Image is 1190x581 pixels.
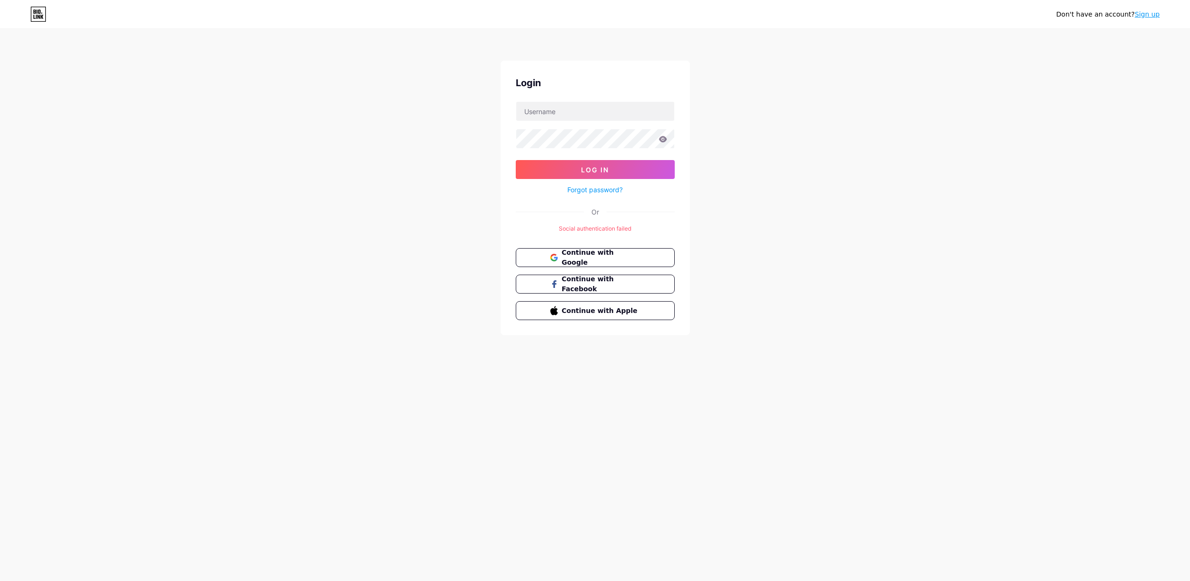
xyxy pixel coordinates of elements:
[516,76,675,90] div: Login
[567,185,623,195] a: Forgot password?
[516,248,675,267] button: Continue with Google
[562,248,640,268] span: Continue with Google
[516,160,675,179] button: Log In
[1135,10,1160,18] a: Sign up
[562,274,640,294] span: Continue with Facebook
[581,166,609,174] span: Log In
[516,102,674,121] input: Username
[516,275,675,294] button: Continue with Facebook
[562,306,640,316] span: Continue with Apple
[516,301,675,320] button: Continue with Apple
[516,224,675,233] div: Social authentication failed
[591,207,599,217] div: Or
[1056,9,1160,19] div: Don't have an account?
